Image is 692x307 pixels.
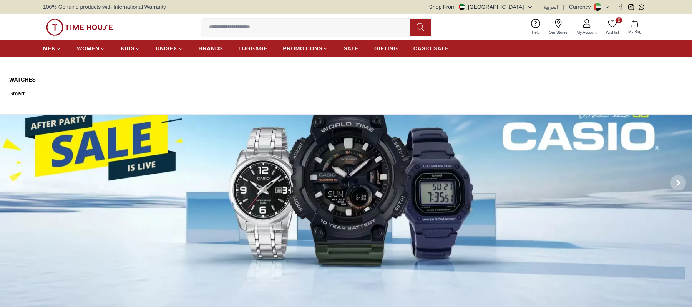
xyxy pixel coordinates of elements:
span: Our Stores [546,30,571,35]
span: My Bag [625,29,644,35]
button: العربية [543,3,558,11]
a: LUGGAGE [239,42,268,55]
a: Help [527,17,544,37]
span: 100% Genuine products with International Warranty [43,3,166,11]
span: | [613,3,615,11]
span: LUGGAGE [239,45,268,52]
a: Watches [9,76,98,83]
a: MEN [43,42,61,55]
span: Wishlist [603,30,622,35]
a: BRANDS [199,42,223,55]
span: 0 [616,17,622,23]
span: GIFTING [374,45,398,52]
span: SALE [344,45,359,52]
span: | [563,3,564,11]
a: Whatsapp [639,4,644,10]
a: Our Stores [544,17,572,37]
button: My Bag [624,18,646,36]
span: KIDS [121,45,134,52]
span: WOMEN [77,45,100,52]
a: CASIO SALE [413,42,449,55]
a: KIDS [121,42,140,55]
a: GIFTING [374,42,398,55]
span: PROMOTIONS [283,45,322,52]
a: Smart [9,88,98,99]
a: WOMEN [77,42,105,55]
span: MEN [43,45,56,52]
span: UNISEX [156,45,177,52]
a: 0Wishlist [601,17,624,37]
a: PROMOTIONS [283,42,328,55]
span: My Account [574,30,600,35]
span: BRANDS [199,45,223,52]
a: Instagram [628,4,634,10]
img: United Arab Emirates [459,4,465,10]
button: Shop From[GEOGRAPHIC_DATA] [429,3,533,11]
img: ... [46,19,113,36]
a: UNISEX [156,42,183,55]
div: Currency [569,3,594,11]
a: Facebook [618,4,624,10]
span: CASIO SALE [413,45,449,52]
span: Help [529,30,543,35]
span: | [538,3,539,11]
a: SALE [344,42,359,55]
